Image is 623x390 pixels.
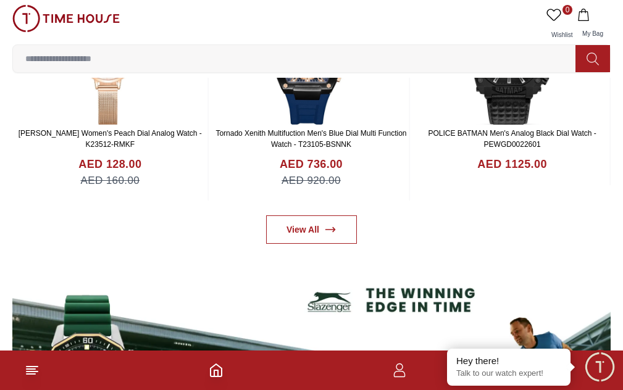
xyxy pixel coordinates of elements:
[456,368,561,379] p: Talk to our watch expert!
[280,156,343,173] h4: AED 736.00
[12,5,120,32] img: ...
[19,129,202,149] a: [PERSON_NAME] Women's Peach Dial Analog Watch - K23512-RMKF
[562,5,572,15] span: 0
[544,5,575,44] a: 0Wishlist
[266,215,357,244] a: View All
[78,156,141,173] h4: AED 128.00
[209,363,224,378] a: Home
[215,129,406,149] a: Tornado Xenith Multifuction Men's Blue Dial Multi Function Watch - T23105-BSNNK
[583,350,617,384] div: Chat Widget
[456,355,561,367] div: Hey there!
[477,156,546,173] h4: AED 1125.00
[428,129,596,149] a: POLICE BATMAN Men's Analog Black Dial Watch - PEWGD0022601
[575,5,611,44] button: My Bag
[577,30,608,37] span: My Bag
[282,173,341,189] span: AED 920.00
[546,31,577,38] span: Wishlist
[80,173,140,189] span: AED 160.00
